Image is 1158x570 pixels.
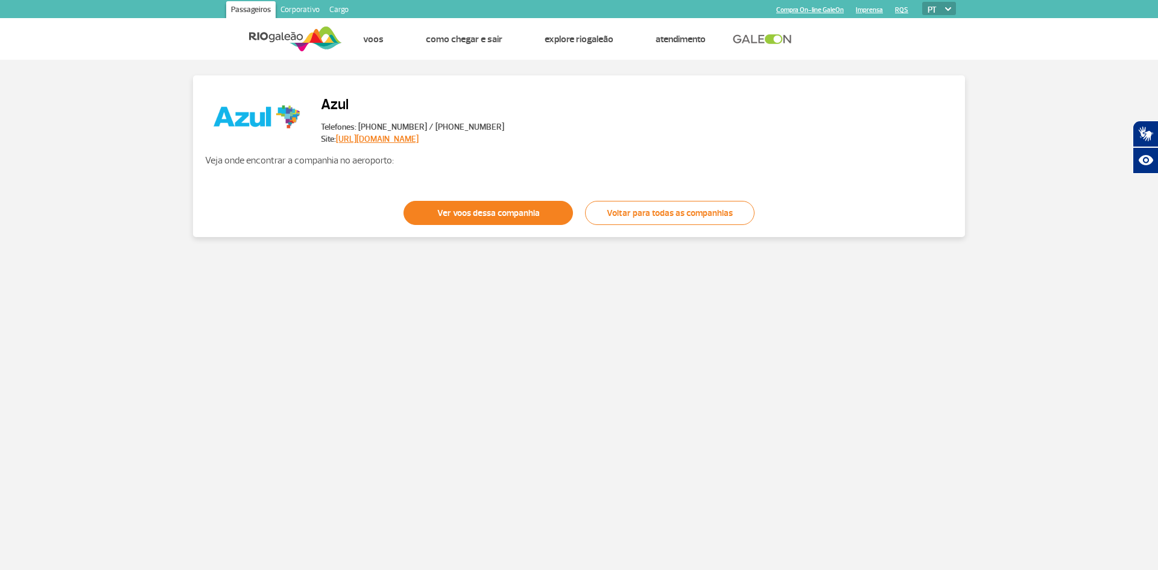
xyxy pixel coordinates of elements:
h2: Azul [321,88,504,121]
a: Passageiros [226,1,276,21]
a: [URL][DOMAIN_NAME] [336,134,419,144]
a: RQS [895,6,908,14]
a: Explore RIOgaleão [545,33,613,45]
p: Veja onde encontrar a companhia no aeroporto: [205,154,953,167]
a: Como chegar e sair [426,33,502,45]
button: Abrir tradutor de língua de sinais. [1133,121,1158,147]
a: Imprensa [856,6,883,14]
div: Plugin de acessibilidade da Hand Talk. [1133,121,1158,174]
button: Abrir recursos assistivos. [1133,147,1158,174]
a: Cargo [324,1,353,21]
a: Ver voos dessa companhia [403,201,573,225]
span: Telefones: [PHONE_NUMBER] / [PHONE_NUMBER] [321,121,504,133]
a: Corporativo [276,1,324,21]
a: Voltar para todas as companhias [585,201,755,225]
a: Voos [363,33,384,45]
span: Site: [321,133,504,145]
a: Atendimento [656,33,706,45]
a: Compra On-line GaleOn [776,6,844,14]
img: Azul [205,87,309,145]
